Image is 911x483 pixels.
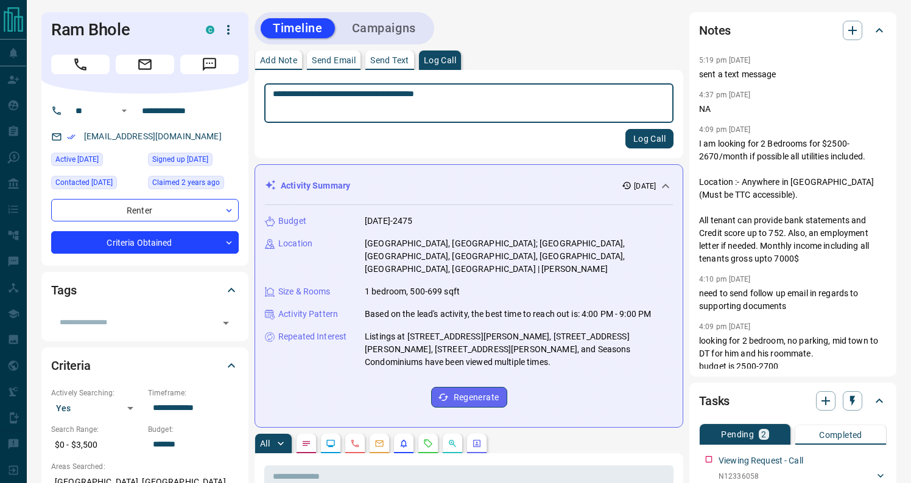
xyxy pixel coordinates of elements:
[721,430,754,439] p: Pending
[281,179,350,192] p: Activity Summary
[699,287,887,313] p: need to send follow up email in regards to supporting documents
[51,231,239,254] div: Criteria Obtained
[152,153,208,165] span: Signed up [DATE]
[51,356,91,375] h2: Criteria
[51,398,142,418] div: Yes
[699,91,751,99] p: 4:37 pm [DATE]
[261,18,335,38] button: Timeline
[278,308,338,321] p: Activity Pattern
[51,153,142,170] div: Sun Aug 10 2025
[301,439,311,448] svg: Notes
[365,237,673,276] p: [GEOGRAPHIC_DATA], [GEOGRAPHIC_DATA]; [GEOGRAPHIC_DATA], [GEOGRAPHIC_DATA], [GEOGRAPHIC_DATA], [G...
[51,435,142,455] p: $0 - $3,500
[340,18,428,38] button: Campaigns
[699,68,887,81] p: sent a text message
[278,237,312,250] p: Location
[55,176,113,189] span: Contacted [DATE]
[180,55,239,74] span: Message
[399,439,409,448] svg: Listing Alerts
[116,55,174,74] span: Email
[699,16,887,45] div: Notes
[819,431,862,439] p: Completed
[370,56,409,64] p: Send Text
[375,439,384,448] svg: Emails
[365,215,412,228] p: [DATE]-2475
[699,56,751,64] p: 5:19 pm [DATE]
[699,275,751,283] p: 4:10 pm [DATE]
[424,56,456,64] p: Log Call
[55,153,99,165] span: Active [DATE]
[423,439,433,448] svg: Requests
[265,175,673,197] div: Activity Summary[DATE]
[312,56,356,64] p: Send Email
[51,280,76,300] h2: Tags
[148,387,239,398] p: Timeframe:
[350,439,360,448] svg: Calls
[719,471,873,482] p: N12336058
[699,125,751,134] p: 4:09 pm [DATE]
[699,322,751,331] p: 4:09 pm [DATE]
[448,439,457,448] svg: Opportunities
[625,129,674,148] button: Log Call
[217,314,234,332] button: Open
[365,308,651,321] p: Based on the lead's activity, the best time to reach out is: 4:00 PM - 9:00 PM
[148,424,239,435] p: Budget:
[365,285,460,298] p: 1 bedroom, 500-699 sqft
[260,56,297,64] p: Add Note
[260,439,270,448] p: All
[699,386,887,415] div: Tasks
[278,215,306,228] p: Budget
[51,351,239,380] div: Criteria
[117,103,132,118] button: Open
[51,461,239,472] p: Areas Searched:
[206,26,214,34] div: condos.ca
[51,55,110,74] span: Call
[699,391,730,411] h2: Tasks
[51,276,239,305] div: Tags
[326,439,336,448] svg: Lead Browsing Activity
[472,439,482,448] svg: Agent Actions
[152,176,220,189] span: Claimed 2 years ago
[699,137,887,265] p: I am looking for 2 Bedrooms for $2500-2670/month if possible all utilities included. Location :- ...
[51,424,142,435] p: Search Range:
[51,176,142,193] div: Thu Jul 10 2025
[51,199,239,221] div: Renter
[431,387,507,408] button: Regenerate
[148,153,239,170] div: Wed Sep 21 2022
[148,176,239,193] div: Wed Sep 21 2022
[365,330,673,369] p: Listings at [STREET_ADDRESS][PERSON_NAME], [STREET_ADDRESS][PERSON_NAME], [STREET_ADDRESS][PERSON...
[761,430,766,439] p: 2
[699,335,887,398] p: looking for 2 bedroom, no parking, mid town to DT for him and his roommate. budget is 2500-2700 h...
[719,454,803,467] p: Viewing Request - Call
[699,103,887,116] p: NA
[51,20,188,40] h1: Ram Bhole
[84,131,222,141] a: [EMAIL_ADDRESS][DOMAIN_NAME]
[67,133,76,141] svg: Email Verified
[278,330,346,343] p: Repeated Interest
[51,387,142,398] p: Actively Searching:
[699,21,731,40] h2: Notes
[278,285,331,298] p: Size & Rooms
[634,181,656,192] p: [DATE]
